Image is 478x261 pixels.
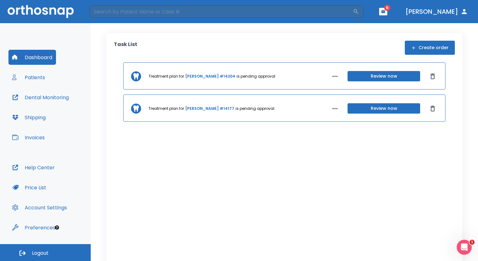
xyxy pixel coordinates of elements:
[8,130,48,145] button: Invoices
[8,70,49,85] button: Patients
[8,5,74,18] img: Orthosnap
[236,106,274,111] p: is pending approval
[8,160,58,175] button: Help Center
[236,74,275,79] p: is pending approval
[428,104,438,114] button: Dismiss
[470,240,475,245] span: 1
[8,110,49,125] button: Shipping
[8,220,59,235] button: Preferences
[8,90,73,105] button: Dental Monitoring
[32,250,48,257] span: Logout
[348,71,420,81] button: Review now
[8,50,56,65] button: Dashboard
[149,74,184,79] p: Treatment plan for
[114,41,137,55] p: Task List
[405,41,455,55] button: Create order
[185,106,234,111] a: [PERSON_NAME] #14177
[89,5,353,18] input: Search by Patient Name or Case #
[54,225,60,230] div: Tooltip anchor
[185,74,235,79] a: [PERSON_NAME] #14204
[457,240,472,255] iframe: Intercom live chat
[428,71,438,81] button: Dismiss
[149,106,184,111] p: Treatment plan for
[384,5,390,11] span: 6
[8,200,71,215] button: Account Settings
[8,180,50,195] button: Price List
[348,103,420,114] button: Review now
[403,6,470,17] button: [PERSON_NAME]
